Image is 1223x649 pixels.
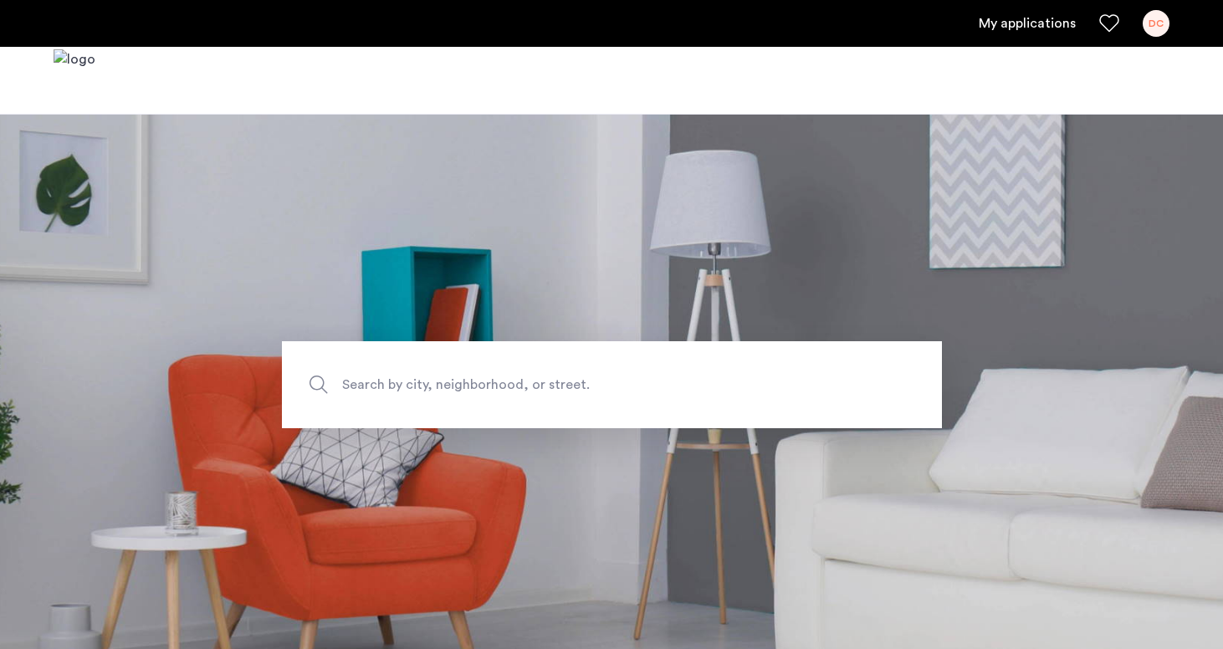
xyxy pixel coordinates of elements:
input: Apartment Search [282,341,942,428]
img: logo [54,49,95,112]
a: My application [979,13,1076,33]
a: Favorites [1099,13,1119,33]
span: Search by city, neighborhood, or street. [342,374,804,396]
div: DC [1143,10,1169,37]
a: Cazamio logo [54,49,95,112]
